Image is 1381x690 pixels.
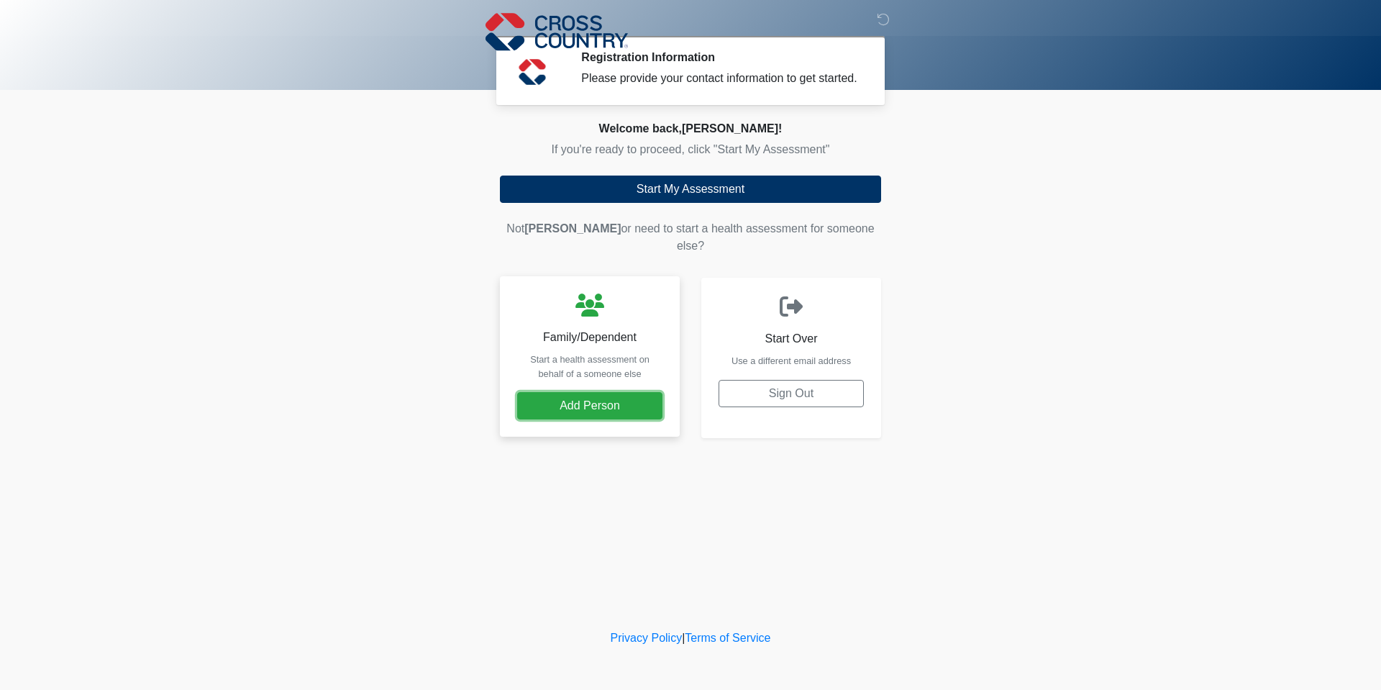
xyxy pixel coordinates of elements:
[719,354,864,368] p: Use a different email address
[719,332,864,345] h6: Start Over
[581,70,860,87] div: Please provide your contact information to get started.
[511,50,554,94] img: Agent Avatar
[517,353,662,380] p: Start a health assessment on behalf of a someone else
[524,222,621,235] span: [PERSON_NAME]
[500,176,881,203] button: Start My Assessment
[682,122,778,135] span: [PERSON_NAME]
[685,632,770,644] a: Terms of Service
[517,392,662,419] button: Add Person
[682,632,685,644] a: |
[517,330,662,344] h6: Family/Dependent
[719,380,864,407] button: Sign Out
[500,220,881,255] p: Not or need to start a health assessment for someone else?
[611,632,683,644] a: Privacy Policy
[500,122,881,135] h2: Welcome back, !
[500,141,881,158] p: If you're ready to proceed, click "Start My Assessment"
[486,11,628,53] img: Cross Country Logo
